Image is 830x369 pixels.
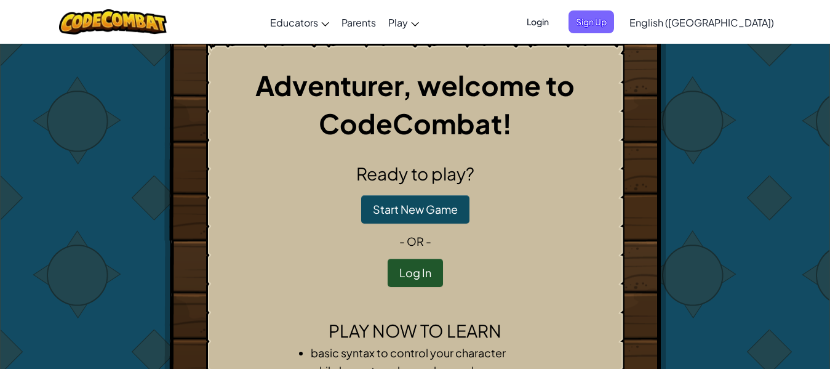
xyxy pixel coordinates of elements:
span: English ([GEOGRAPHIC_DATA]) [629,16,774,29]
span: Educators [270,16,318,29]
h2: Play now to learn [217,318,614,344]
a: Play [382,6,425,39]
span: - [399,234,407,248]
button: Sign Up [569,10,614,33]
a: English ([GEOGRAPHIC_DATA]) [623,6,780,39]
span: Play [388,16,408,29]
a: Parents [335,6,382,39]
a: Educators [264,6,335,39]
h2: Ready to play? [217,161,614,187]
button: Login [519,10,556,33]
button: Start New Game [361,195,469,224]
h1: Adventurer, welcome to CodeCombat! [217,66,614,142]
span: - [424,234,431,248]
li: basic syntax to control your character [311,344,545,362]
button: Log In [388,259,443,287]
img: CodeCombat logo [59,9,167,34]
span: or [407,234,424,248]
